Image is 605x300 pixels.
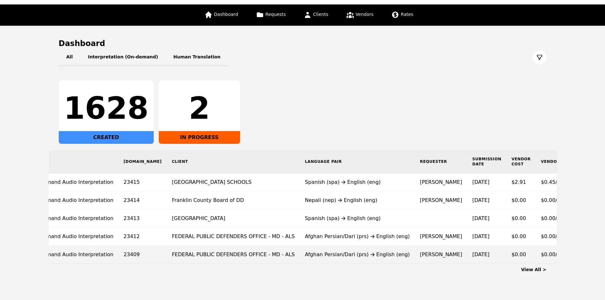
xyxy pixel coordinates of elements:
td: [PERSON_NAME] [415,228,467,246]
td: $0.00 [507,246,536,264]
td: On-Demand Audio Interpretation [25,173,119,191]
a: Rates [387,4,417,26]
span: Requests [266,12,286,17]
span: Rates [401,12,413,17]
button: All [59,49,80,66]
td: [PERSON_NAME] [415,246,467,264]
div: 2 [164,93,235,123]
div: Nepali (nep) English (eng) [305,197,410,204]
td: 23413 [118,210,167,228]
time: [DATE] [472,233,489,239]
div: Spanish (spa) English (eng) [305,215,410,222]
a: View All > [521,267,547,272]
h1: Dashboard [59,38,547,49]
th: Type [25,150,119,173]
time: [DATE] [472,197,489,203]
div: 1628 [64,93,149,123]
td: 23409 [118,246,167,264]
div: Afghan Persian/Dari (prs) English (eng) [305,251,410,258]
td: [GEOGRAPHIC_DATA] [167,210,300,228]
th: Requester [415,150,467,173]
td: FEDERAL PUBLIC DEFENDERS OFFICE - MD - ALS [167,228,300,246]
div: IN PROGRESS [159,131,240,144]
th: Language Pair [300,150,415,173]
td: On-Demand Audio Interpretation [25,191,119,210]
td: $2.91 [507,173,536,191]
td: [PERSON_NAME] [415,191,467,210]
td: $0.00 [507,228,536,246]
span: $0.45/minute [541,179,575,185]
span: $0.00/ [541,215,557,221]
th: Vendor Rate [536,150,580,173]
span: $0.00/ [541,233,557,239]
a: Clients [300,4,332,26]
button: Interpretation (On-demand) [80,49,166,66]
td: [PERSON_NAME] [415,173,467,191]
th: Client [167,150,300,173]
span: Clients [313,12,328,17]
div: CREATED [59,131,154,144]
a: Vendors [342,4,377,26]
button: Filter [533,50,547,64]
td: [GEOGRAPHIC_DATA] SCHOOLS [167,173,300,191]
td: On-Demand Audio Interpretation [25,246,119,264]
span: Dashboard [214,12,238,17]
a: Requests [252,4,290,26]
div: Spanish (spa) English (eng) [305,178,410,186]
td: On-Demand Audio Interpretation [25,210,119,228]
div: Afghan Persian/Dari (prs) English (eng) [305,233,410,240]
td: 23412 [118,228,167,246]
time: [DATE] [472,179,489,185]
th: Vendor Cost [507,150,536,173]
time: [DATE] [472,251,489,257]
time: [DATE] [472,215,489,221]
td: 23415 [118,173,167,191]
td: $0.00 [507,191,536,210]
span: $0.00/ [541,251,557,257]
th: [DOMAIN_NAME] [118,150,167,173]
th: Submission Date [467,150,506,173]
td: On-Demand Audio Interpretation [25,228,119,246]
td: FEDERAL PUBLIC DEFENDERS OFFICE - MD - ALS [167,246,300,264]
td: 23414 [118,191,167,210]
span: Vendors [356,12,373,17]
td: Franklin County Board of DD [167,191,300,210]
span: $0.00/ [541,197,557,203]
button: Human Translation [166,49,228,66]
td: $0.00 [507,210,536,228]
a: Dashboard [201,4,242,26]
